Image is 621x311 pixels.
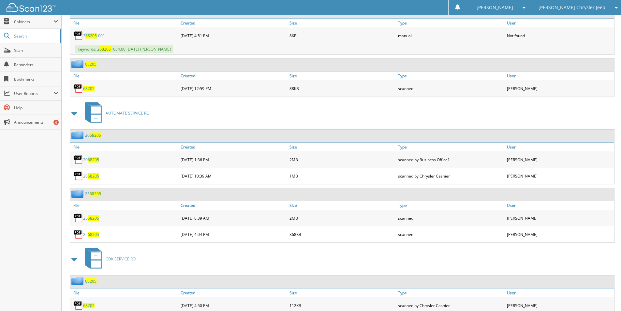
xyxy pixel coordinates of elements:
div: 8KB [288,29,397,42]
span: 68205 [88,215,99,221]
span: 68205 [99,46,111,52]
div: [PERSON_NAME] [505,228,614,241]
div: 368KB [288,228,397,241]
a: 68205 [83,86,95,91]
span: 68205 [85,33,97,39]
a: User [505,201,614,210]
div: 88KB [288,82,397,95]
iframe: Chat Widget [588,280,621,311]
a: 2068205 [83,157,99,163]
div: [PERSON_NAME] [505,169,614,182]
a: 2568205 [83,232,99,237]
img: scan123-logo-white.svg [7,3,55,12]
a: Created [179,19,288,27]
span: [PERSON_NAME] [477,6,513,9]
img: PDF.png [73,213,83,223]
a: Created [179,201,288,210]
div: [PERSON_NAME] [505,153,614,166]
a: Type [396,143,505,151]
div: [DATE] 4:04 PM [179,228,288,241]
div: [DATE] 8:39 AM [179,211,288,225]
a: Created [179,288,288,297]
div: 6 [53,120,59,125]
div: Not found [505,29,614,42]
div: manual [396,29,505,42]
a: 2068205 [85,132,101,138]
a: 2568205 [83,215,99,221]
span: Search [14,33,57,39]
a: CDK SERVICE RO [81,246,136,272]
div: [DATE] 12:59 PM [179,82,288,95]
img: PDF.png [73,229,83,239]
span: Keywords: 2 1684.00 [DATE] [PERSON_NAME] [75,45,173,53]
span: 68205 [88,157,99,163]
img: folder2.png [71,190,85,198]
a: User [505,143,614,151]
a: User [505,71,614,80]
img: PDF.png [73,84,83,93]
img: folder2.png [71,131,85,139]
span: AUTOMATE SERVICE RO [106,110,149,116]
a: Created [179,143,288,151]
a: Type [396,19,505,27]
a: Type [396,288,505,297]
a: File [70,201,179,210]
a: 268205-001 [83,33,105,39]
img: folder2.png [71,277,85,285]
div: [DATE] 10:39 AM [179,169,288,182]
a: Size [288,71,397,80]
div: scanned [396,211,505,225]
span: 68205 [88,173,99,179]
a: File [70,71,179,80]
div: 2MB [288,153,397,166]
a: 2568205 [85,191,101,196]
span: 68205 [88,232,99,237]
span: CDK SERVICE RO [106,256,136,262]
span: Announcements [14,119,58,125]
span: [PERSON_NAME] Chrysler Jeep [539,6,605,9]
a: File [70,143,179,151]
a: File [70,19,179,27]
a: Type [396,71,505,80]
a: 68205 [83,303,95,308]
span: Help [14,105,58,111]
span: 68205 [90,191,101,196]
span: Scan [14,48,58,53]
a: Created [179,71,288,80]
img: PDF.png [73,171,83,181]
div: [DATE] 4:51 PM [179,29,288,42]
a: AUTOMATE SERVICE RO [81,100,149,126]
img: folder2.png [71,60,85,68]
span: Reminders [14,62,58,68]
span: 68205 [90,132,101,138]
div: scanned by Business Office1 [396,153,505,166]
a: 68205 [85,278,96,284]
a: Size [288,201,397,210]
span: User Reports [14,91,53,96]
div: [PERSON_NAME] [505,211,614,225]
div: [PERSON_NAME] [505,82,614,95]
a: Size [288,19,397,27]
a: User [505,19,614,27]
span: Cabinets [14,19,53,24]
img: PDF.png [73,155,83,164]
a: Type [396,201,505,210]
a: File [70,288,179,297]
a: 2068205 [83,173,99,179]
a: Size [288,288,397,297]
div: 1MB [288,169,397,182]
a: Size [288,143,397,151]
div: scanned [396,228,505,241]
img: PDF.png [73,301,83,310]
div: [DATE] 1:36 PM [179,153,288,166]
img: PDF.png [73,31,83,40]
span: Bookmarks [14,76,58,82]
a: 68205 [85,61,96,67]
div: 2MB [288,211,397,225]
a: User [505,288,614,297]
